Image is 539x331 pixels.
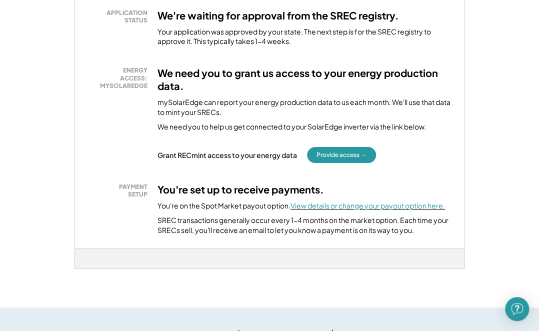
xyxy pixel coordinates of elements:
h3: We're waiting for approval from the SREC registry. [157,9,399,22]
button: Provide access → [307,147,376,163]
div: Your application was approved by your state. The next step is for the SREC registry to approve it... [157,27,451,46]
h3: We need you to grant us access to your energy production data. [157,66,451,92]
div: Open Intercom Messenger [505,297,529,321]
div: We need you to help us get connected to your SolarEdge inverter via the link below. [157,122,426,132]
div: ENERGY ACCESS: MYSOLAREDGE [92,66,147,90]
div: Grant RECmint access to your energy data [157,150,297,159]
div: PAYMENT SETUP [92,183,147,198]
h3: You're set up to receive payments. [157,183,324,196]
div: You're on the Spot Market payout option. [157,201,445,211]
div: SREC transactions generally occur every 1-4 months on the market option. Each time your SRECs sel... [157,215,451,235]
a: View details or change your payout option here. [290,201,445,210]
div: APPLICATION STATUS [92,9,147,24]
div: xgn0dgup - VA Distributed [74,268,111,272]
div: mySolarEdge can report your energy production data to us each month. We'll use that data to mint ... [157,97,451,117]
